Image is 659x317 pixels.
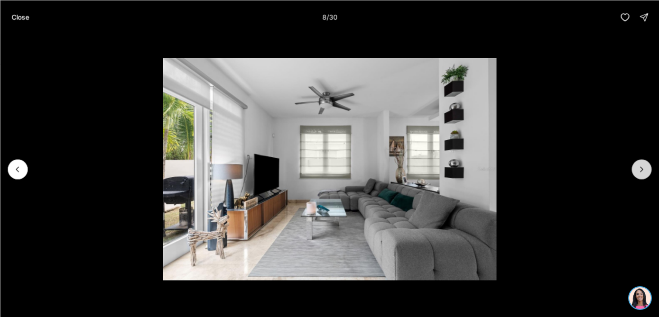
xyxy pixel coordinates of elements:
button: Previous slide [8,159,28,179]
button: Close [6,8,35,27]
p: 8 / 30 [322,13,337,21]
button: Next slide [631,159,651,179]
img: be3d4b55-7850-4bcb-9297-a2f9cd376e78.png [6,6,28,27]
p: Close [11,13,29,21]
